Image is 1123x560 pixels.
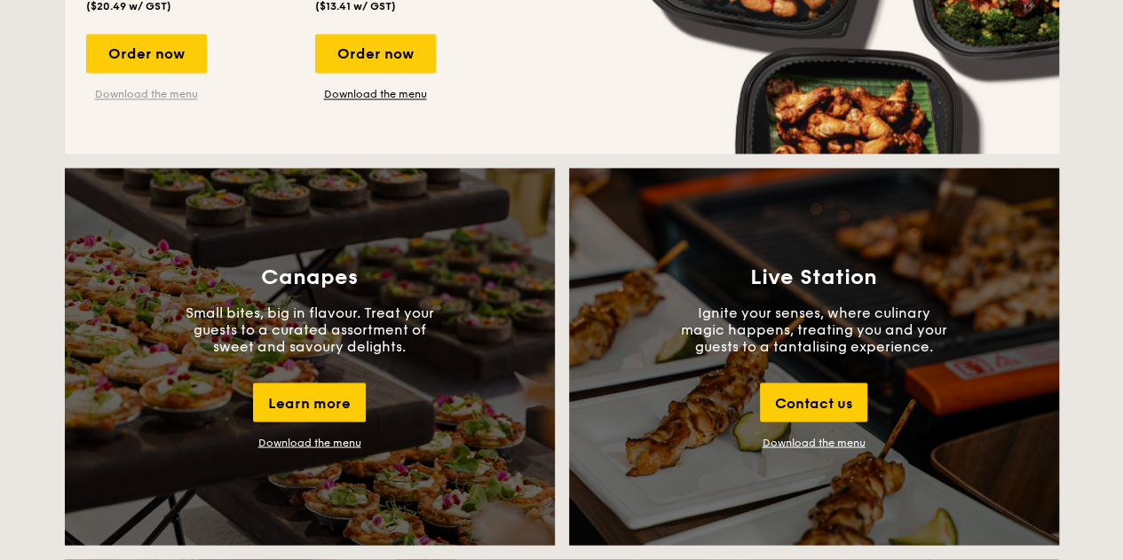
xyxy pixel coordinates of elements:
a: Download the menu [763,436,866,448]
h3: Canapes [261,264,358,289]
div: Order now [86,34,207,73]
div: Learn more [253,383,366,422]
h3: Live Station [750,264,877,289]
div: Order now [315,34,436,73]
p: Ignite your senses, where culinary magic happens, treating you and your guests to a tantalising e... [681,304,947,354]
a: Download the menu [315,87,436,101]
a: Download the menu [258,436,361,448]
a: Download the menu [86,87,207,101]
div: Contact us [760,383,867,422]
p: Small bites, big in flavour. Treat your guests to a curated assortment of sweet and savoury delig... [177,304,443,354]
